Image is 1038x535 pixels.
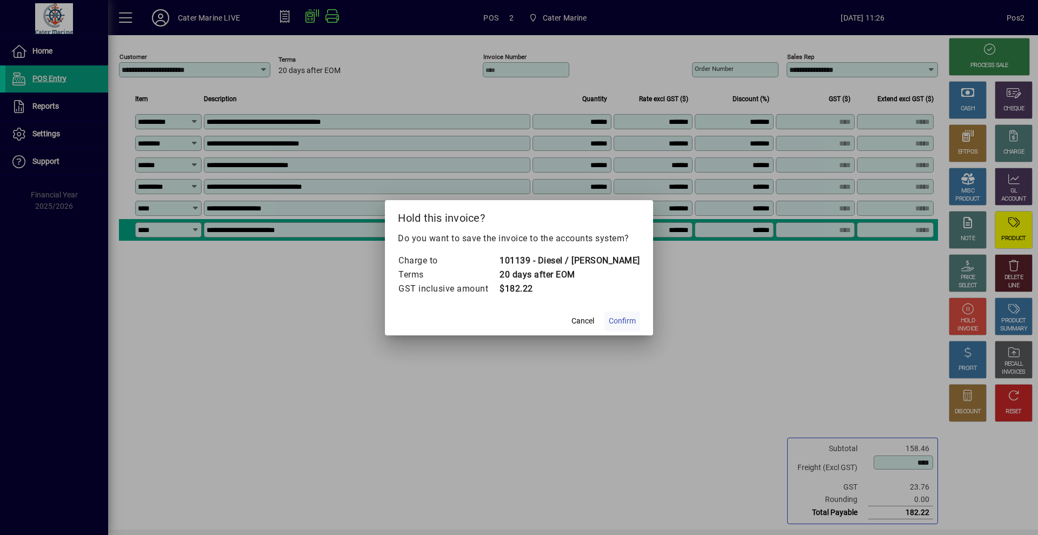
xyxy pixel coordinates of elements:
button: Confirm [604,312,640,331]
span: Confirm [609,315,636,327]
span: Cancel [571,315,594,327]
td: 101139 - Diesel / [PERSON_NAME] [499,254,640,268]
td: Charge to [398,254,499,268]
td: $182.22 [499,282,640,296]
td: 20 days after EOM [499,268,640,282]
p: Do you want to save the invoice to the accounts system? [398,232,640,245]
td: GST inclusive amount [398,282,499,296]
h2: Hold this invoice? [385,200,653,232]
button: Cancel [565,312,600,331]
td: Terms [398,268,499,282]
